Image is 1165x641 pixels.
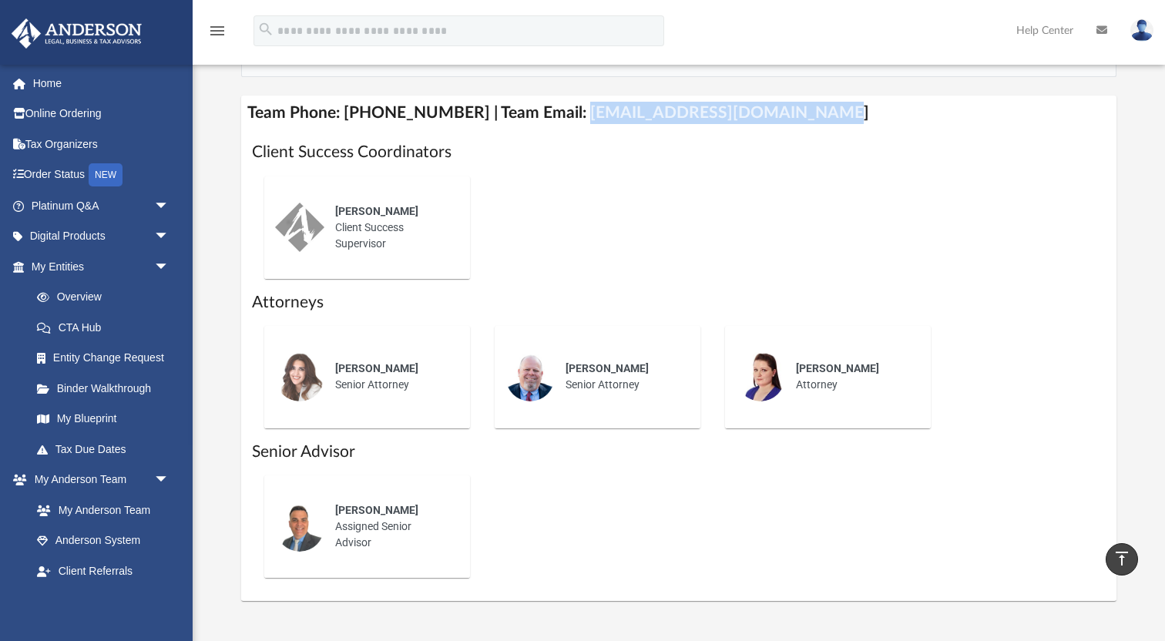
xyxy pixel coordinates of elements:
[785,350,920,404] div: Attorney
[11,251,193,282] a: My Entitiesarrow_drop_down
[324,193,459,263] div: Client Success Supervisor
[269,55,290,65] span: BCP
[555,350,690,404] div: Senior Attorney
[22,282,193,313] a: Overview
[22,404,185,435] a: My Blueprint
[1106,543,1138,576] a: vertical_align_top
[335,362,418,374] span: [PERSON_NAME]
[11,221,193,252] a: Digital Productsarrow_drop_down
[275,203,324,252] img: thumbnail
[22,343,193,374] a: Entity Change Request
[252,291,1106,314] h1: Attorneys
[1130,19,1153,42] img: User Pic
[796,362,879,374] span: [PERSON_NAME]
[335,205,418,217] span: [PERSON_NAME]
[736,352,785,401] img: thumbnail
[11,190,193,221] a: Platinum Q&Aarrow_drop_down
[22,312,193,343] a: CTA Hub
[22,495,177,525] a: My Anderson Team
[11,99,193,129] a: Online Ordering
[154,190,185,222] span: arrow_drop_down
[22,373,193,404] a: Binder Walkthrough
[11,68,193,99] a: Home
[11,465,185,495] a: My Anderson Teamarrow_drop_down
[505,352,555,401] img: thumbnail
[335,504,418,516] span: [PERSON_NAME]
[208,22,227,40] i: menu
[7,18,146,49] img: Anderson Advisors Platinum Portal
[154,465,185,496] span: arrow_drop_down
[324,350,459,404] div: Senior Attorney
[22,525,185,556] a: Anderson System
[22,434,193,465] a: Tax Due Dates
[154,586,185,618] span: arrow_drop_down
[252,441,1106,463] h1: Senior Advisor
[11,129,193,159] a: Tax Organizers
[154,221,185,253] span: arrow_drop_down
[22,555,185,586] a: Client Referrals
[566,362,649,374] span: [PERSON_NAME]
[154,251,185,283] span: arrow_drop_down
[11,586,185,617] a: My Documentsarrow_drop_down
[208,29,227,40] a: menu
[89,163,123,186] div: NEW
[324,492,459,562] div: Assigned Senior Advisor
[275,352,324,401] img: thumbnail
[275,502,324,552] img: thumbnail
[241,96,1116,130] h4: Team Phone: [PHONE_NUMBER] | Team Email: [EMAIL_ADDRESS][DOMAIN_NAME]
[252,141,1106,163] h1: Client Success Coordinators
[257,21,274,38] i: search
[1113,549,1131,568] i: vertical_align_top
[11,159,193,191] a: Order StatusNEW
